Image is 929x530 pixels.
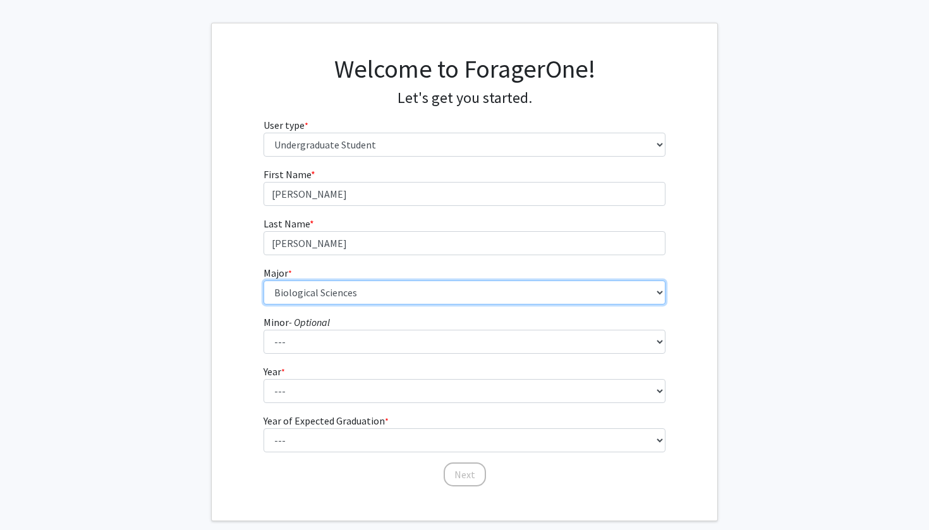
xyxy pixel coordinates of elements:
h1: Welcome to ForagerOne! [264,54,666,84]
span: First Name [264,168,311,181]
button: Next [444,462,486,486]
iframe: Chat [9,473,54,521]
label: Minor [264,315,330,330]
label: Year of Expected Graduation [264,413,389,428]
span: Last Name [264,217,310,230]
i: - Optional [289,316,330,328]
label: User type [264,117,308,133]
label: Year [264,364,285,379]
label: Major [264,265,292,280]
h4: Let's get you started. [264,89,666,107]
